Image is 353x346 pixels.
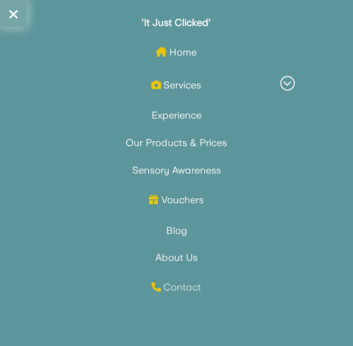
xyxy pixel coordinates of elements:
[142,17,211,28] strong: ‘It Just Clicked’
[18,192,336,207] a: Vouchers
[18,165,336,175] a: Sensory Awareness
[18,225,336,236] a: Blog
[18,17,336,27] a: ‘It Just Clicked’
[18,110,336,120] a: Experience
[18,78,336,93] a: Services
[18,280,336,295] a: Contact
[18,45,336,60] a: Home
[18,137,336,148] a: Our Products & Prices
[18,253,336,263] a: About Us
